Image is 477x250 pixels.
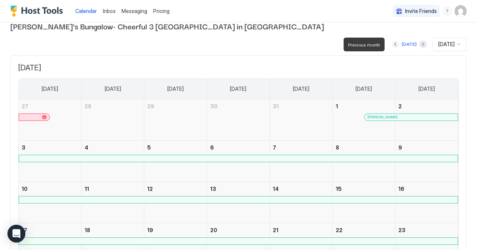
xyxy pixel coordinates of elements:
span: [DATE] [230,86,246,92]
span: 27 [22,103,28,109]
a: November 7, 2024 [270,141,332,154]
a: Friday [348,79,379,99]
span: 18 [85,227,90,233]
a: October 31, 2024 [270,99,332,113]
td: October 28, 2024 [81,99,144,141]
a: November 21, 2024 [270,223,332,237]
td: October 30, 2024 [207,99,269,141]
td: October 29, 2024 [144,99,207,141]
td: November 2, 2024 [395,99,458,141]
span: 23 [398,227,405,233]
span: Messaging [121,8,147,14]
span: 16 [398,186,404,192]
td: November 10, 2024 [19,182,81,223]
a: November 15, 2024 [333,182,395,196]
span: 21 [273,227,278,233]
a: Sunday [34,79,66,99]
span: Inbox [103,8,116,14]
td: November 13, 2024 [207,182,269,223]
div: Open Intercom Messenger [7,225,25,243]
a: November 16, 2024 [395,182,458,196]
td: November 3, 2024 [19,140,81,182]
span: 10 [22,186,28,192]
a: November 11, 2024 [82,182,144,196]
span: 28 [85,103,91,109]
a: Thursday [285,79,317,99]
span: [DATE] [42,86,58,92]
a: November 17, 2024 [19,223,81,237]
a: November 2, 2024 [395,99,458,113]
span: 12 [147,186,153,192]
span: 31 [273,103,279,109]
span: [DATE] [105,86,121,92]
span: 1 [336,103,338,109]
a: November 13, 2024 [207,182,269,196]
a: Saturday [411,79,442,99]
td: November 16, 2024 [395,182,458,223]
a: November 1, 2024 [333,99,395,113]
td: October 27, 2024 [19,99,81,141]
a: November 22, 2024 [333,223,395,237]
td: November 14, 2024 [270,182,332,223]
span: 4 [85,144,88,151]
span: [DATE] [438,41,455,48]
span: [DATE] [18,63,459,73]
td: November 1, 2024 [332,99,395,141]
td: October 31, 2024 [270,99,332,141]
div: User profile [455,5,467,17]
a: November 10, 2024 [19,182,81,196]
a: Calendar [75,7,97,15]
a: November 18, 2024 [82,223,144,237]
a: October 30, 2024 [207,99,269,113]
a: November 20, 2024 [207,223,269,237]
span: 19 [147,227,153,233]
a: Host Tools Logo [10,6,66,17]
td: November 6, 2024 [207,140,269,182]
td: November 4, 2024 [81,140,144,182]
button: Next month [419,41,427,48]
a: November 9, 2024 [395,141,458,154]
div: menu [443,7,452,16]
span: Invite Friends [405,8,437,15]
td: November 9, 2024 [395,140,458,182]
a: Tuesday [160,79,191,99]
a: October 28, 2024 [82,99,144,113]
div: [DATE] [402,41,417,48]
a: Messaging [121,7,147,15]
a: November 19, 2024 [144,223,206,237]
td: November 15, 2024 [332,182,395,223]
span: 15 [336,186,342,192]
span: Previous month [348,42,380,48]
span: 13 [210,186,216,192]
span: 7 [273,144,276,151]
span: Calendar [75,8,97,14]
span: 5 [147,144,151,151]
span: 30 [210,103,218,109]
a: November 8, 2024 [333,141,395,154]
a: November 23, 2024 [395,223,458,237]
span: [DATE] [293,86,309,92]
span: 20 [210,227,217,233]
span: 9 [398,144,402,151]
a: Monday [97,79,129,99]
span: [DATE] [418,86,435,92]
span: Pricing [153,8,170,15]
td: November 12, 2024 [144,182,207,223]
span: [DATE] [167,86,184,92]
span: 3 [22,144,25,151]
span: 29 [147,103,154,109]
button: Previous month [392,41,399,48]
span: [PERSON_NAME] [367,115,398,119]
td: November 11, 2024 [81,182,144,223]
span: [PERSON_NAME]'s Bungalow- Cheerful 3 [GEOGRAPHIC_DATA] in [GEOGRAPHIC_DATA] [10,20,467,32]
a: Wednesday [222,79,254,99]
a: November 14, 2024 [270,182,332,196]
a: November 6, 2024 [207,141,269,154]
span: 22 [336,227,342,233]
span: 14 [273,186,279,192]
span: 11 [85,186,89,192]
a: November 12, 2024 [144,182,206,196]
td: November 5, 2024 [144,140,207,182]
button: [DATE] [401,40,418,49]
